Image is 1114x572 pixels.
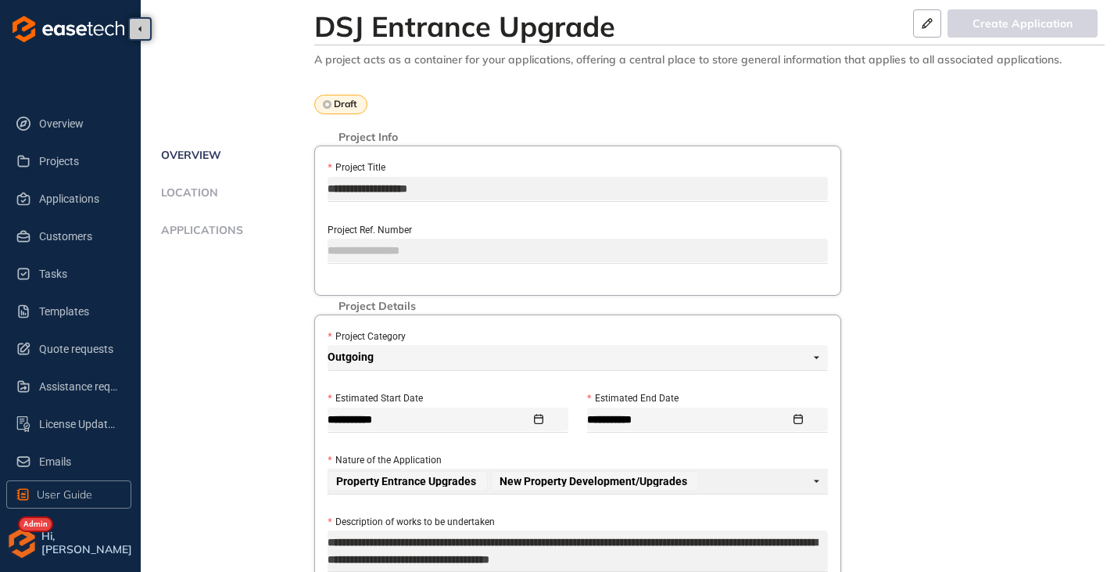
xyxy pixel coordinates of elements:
[156,149,221,162] span: Overview
[37,486,92,503] span: User Guide
[328,471,488,491] span: Property Entrance Upgrades
[41,530,134,556] span: Hi, [PERSON_NAME]
[334,99,357,110] span: Draft
[314,9,615,43] div: DSJ Entrance Upgrade
[314,53,1105,67] div: A project acts as a container for your applications, offering a central place to store general in...
[331,300,424,313] span: Project Details
[328,411,531,428] input: Estimated Start Date
[336,476,476,487] span: Property Entrance Upgrades
[328,345,819,370] span: Outgoing
[39,221,119,252] span: Customers
[328,453,441,468] label: Nature of the Application
[156,186,218,200] span: Location
[6,480,131,509] button: User Guide
[328,391,422,406] label: Estimated Start Date
[328,329,405,344] label: Project Category
[587,411,790,428] input: Estimated End Date
[39,446,119,477] span: Emails
[587,391,678,406] label: Estimated End Date
[39,408,119,440] span: License Update Requests
[39,258,119,290] span: Tasks
[39,108,119,139] span: Overview
[39,183,119,214] span: Applications
[328,177,828,200] input: Project Title
[39,296,119,327] span: Templates
[500,476,687,487] span: New Property Development/Upgrades
[13,16,124,42] img: logo
[39,371,119,402] span: Assistance requests
[328,160,385,175] label: Project Title
[328,239,828,262] input: Project Ref. Number
[491,471,699,491] span: New Property Development/Upgrades
[39,146,119,177] span: Projects
[156,224,243,237] span: Applications
[328,223,412,238] label: Project Ref. Number
[328,531,828,571] textarea: Description of works to be undertaken
[331,131,406,144] span: Project Info
[328,515,494,530] label: Description of works to be undertaken
[39,333,119,365] span: Quote requests
[6,527,38,559] img: avatar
